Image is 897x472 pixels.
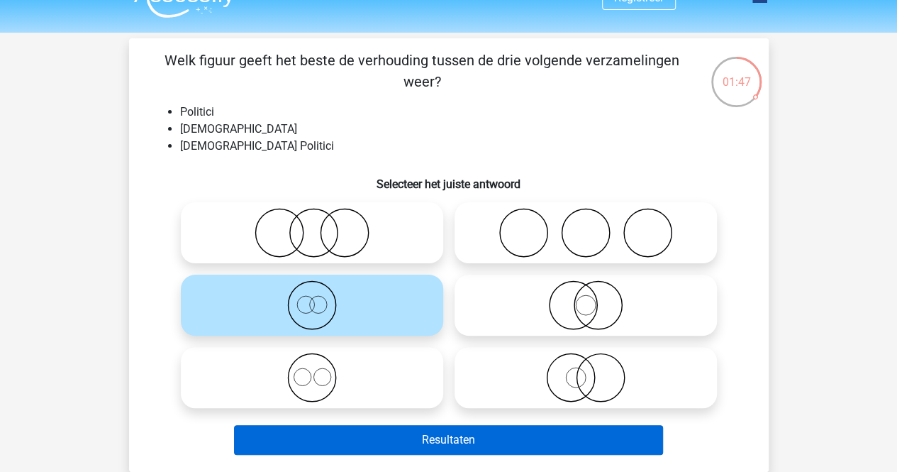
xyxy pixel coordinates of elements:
[180,121,746,138] li: [DEMOGRAPHIC_DATA]
[180,104,746,121] li: Politici
[152,50,693,92] p: Welk figuur geeft het beste de verhouding tussen de drie volgende verzamelingen weer?
[710,55,763,91] div: 01:47
[152,166,746,191] h6: Selecteer het juiste antwoord
[234,425,663,455] button: Resultaten
[180,138,746,155] li: [DEMOGRAPHIC_DATA] Politici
